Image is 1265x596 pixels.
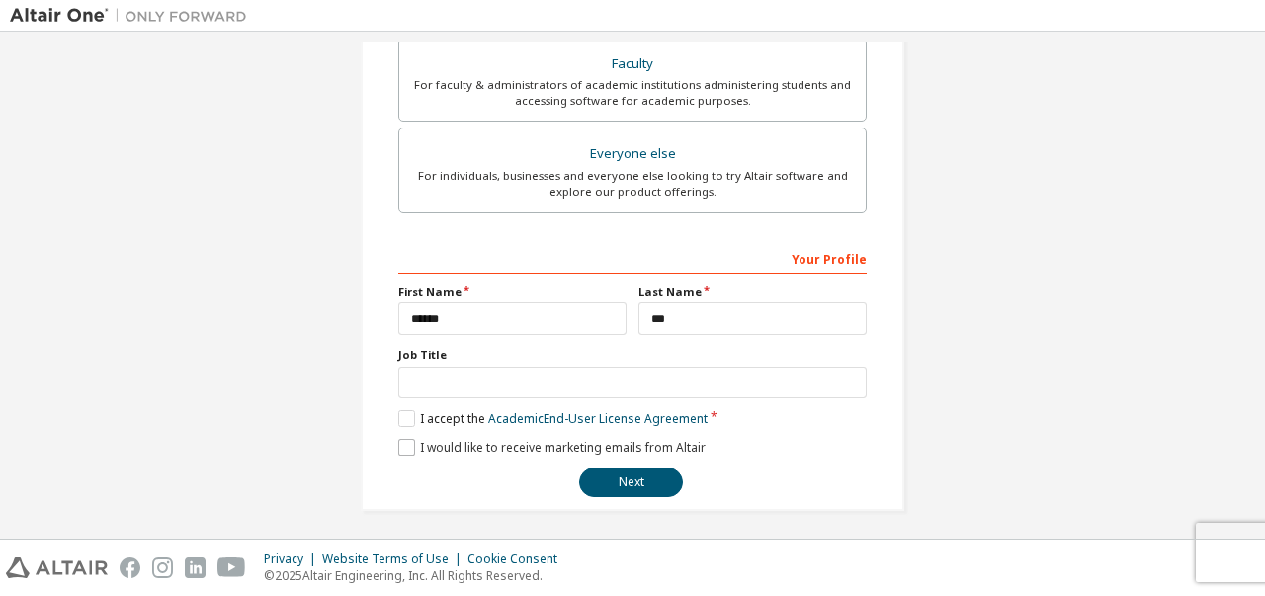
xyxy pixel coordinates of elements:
label: I accept the [398,410,708,427]
img: youtube.svg [217,557,246,578]
div: Cookie Consent [467,552,569,567]
div: For faculty & administrators of academic institutions administering students and accessing softwa... [411,77,854,109]
div: Your Profile [398,242,867,274]
img: Altair One [10,6,257,26]
div: Everyone else [411,140,854,168]
div: Faculty [411,50,854,78]
div: Website Terms of Use [322,552,467,567]
a: Academic End-User License Agreement [488,410,708,427]
img: linkedin.svg [185,557,206,578]
label: I would like to receive marketing emails from Altair [398,439,706,456]
div: Privacy [264,552,322,567]
button: Next [579,468,683,497]
label: Job Title [398,347,867,363]
label: First Name [398,284,627,299]
img: altair_logo.svg [6,557,108,578]
label: Last Name [638,284,867,299]
img: facebook.svg [120,557,140,578]
div: For individuals, businesses and everyone else looking to try Altair software and explore our prod... [411,168,854,200]
img: instagram.svg [152,557,173,578]
p: © 2025 Altair Engineering, Inc. All Rights Reserved. [264,567,569,584]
